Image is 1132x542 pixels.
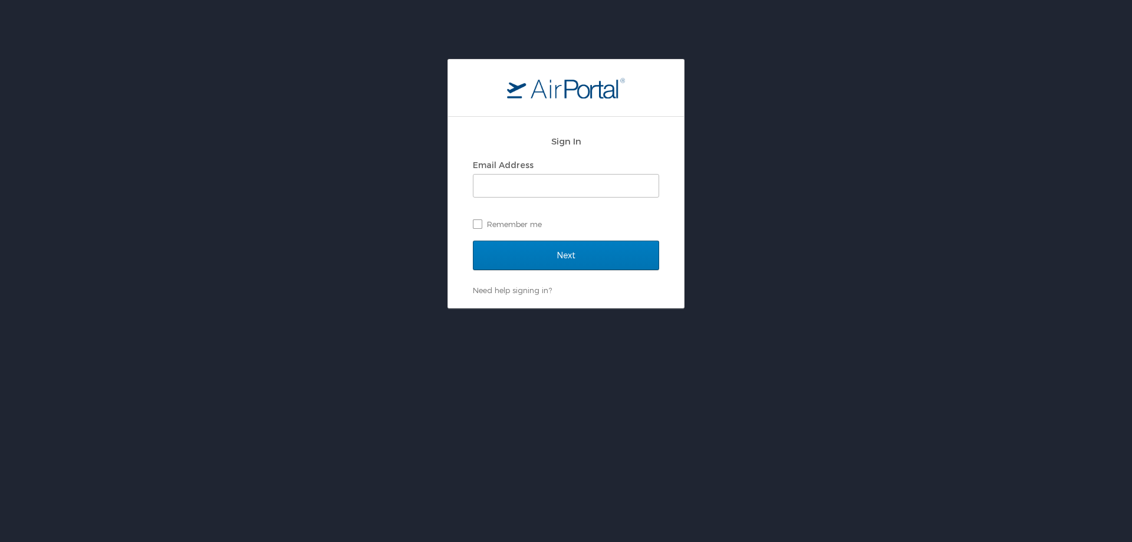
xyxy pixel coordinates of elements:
img: logo [507,77,625,98]
label: Email Address [473,160,534,170]
input: Next [473,241,659,270]
h2: Sign In [473,134,659,148]
label: Remember me [473,215,659,233]
a: Need help signing in? [473,285,552,295]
